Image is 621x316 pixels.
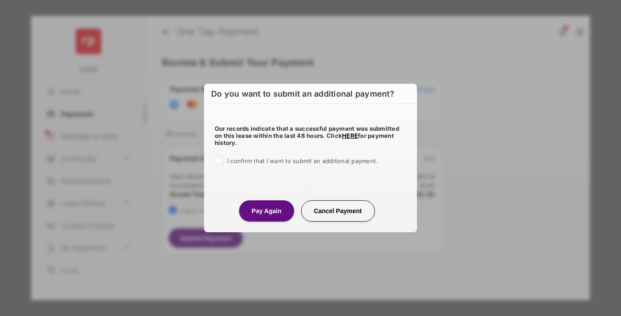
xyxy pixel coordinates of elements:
button: Pay Again [239,200,294,222]
h2: Do you want to submit an additional payment? [204,84,417,104]
a: HERE [342,132,358,139]
span: I confirm that I want to submit an additional payment. [227,157,377,164]
h5: Our records indicate that a successful payment was submitted on this lease within the last 48 hou... [215,125,406,146]
button: Cancel Payment [301,200,375,222]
